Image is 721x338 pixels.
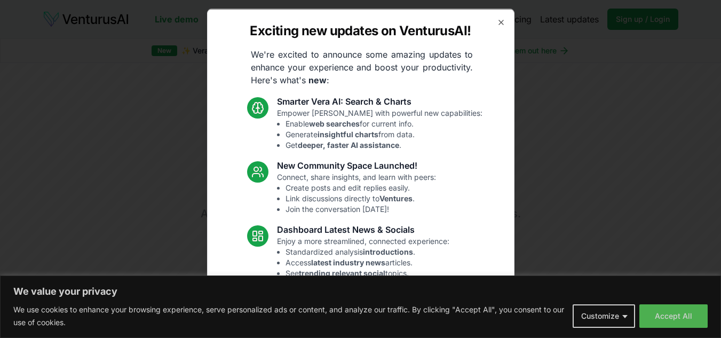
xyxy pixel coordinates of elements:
[277,287,441,300] h3: Fixes and UI Polish
[286,139,482,150] li: Get .
[318,129,378,138] strong: insightful charts
[298,140,399,149] strong: deeper, faster AI assistance
[308,74,327,85] strong: new
[277,107,482,150] p: Empower [PERSON_NAME] with powerful new capabilities:
[277,171,436,214] p: Connect, share insights, and learn with peers:
[286,182,436,193] li: Create posts and edit replies easily.
[286,203,436,214] li: Join the conversation [DATE]!
[299,268,385,277] strong: trending relevant social
[277,95,482,107] h3: Smarter Vera AI: Search & Charts
[379,193,413,202] strong: Ventures
[309,119,360,128] strong: web searches
[286,268,449,278] li: See topics.
[277,159,436,171] h3: New Community Space Launched!
[242,48,481,86] p: We're excited to announce some amazing updates to enhance your experience and boost your producti...
[250,22,471,39] h2: Exciting new updates on VenturusAI!
[277,223,449,235] h3: Dashboard Latest News & Socials
[277,235,449,278] p: Enjoy a more streamlined, connected experience:
[311,257,385,266] strong: latest industry news
[286,118,482,129] li: Enable for current info.
[286,257,449,268] li: Access articles.
[286,129,482,139] li: Generate from data.
[286,246,449,257] li: Standardized analysis .
[286,321,441,332] li: Fixed mobile chat & sidebar glitches.
[286,193,436,203] li: Link discussions directly to .
[363,247,413,256] strong: introductions
[286,310,441,321] li: Resolved Vera chart loading issue.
